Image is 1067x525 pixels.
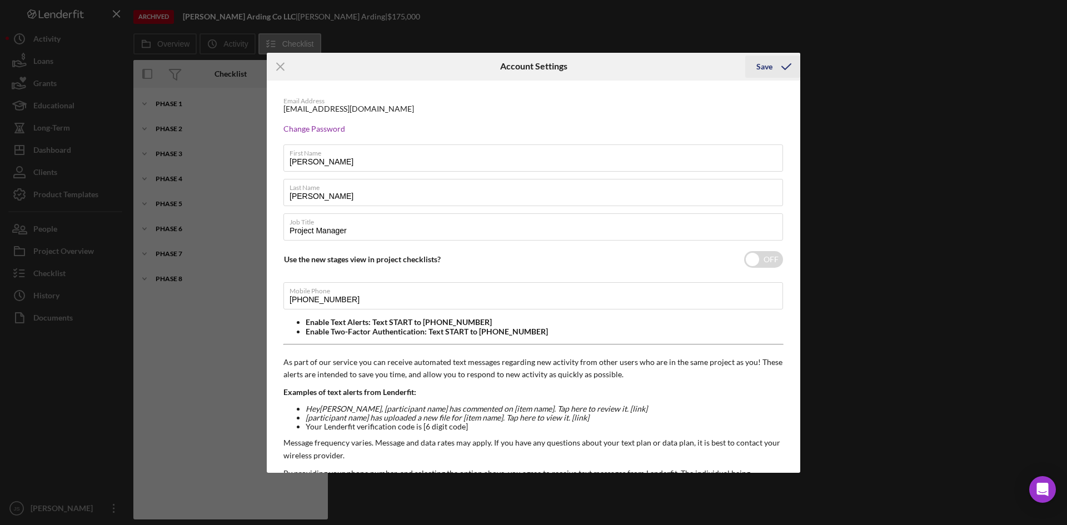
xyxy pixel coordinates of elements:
li: Enable Two-Factor Authentication: Text START to [PHONE_NUMBER] [306,327,784,336]
label: Last Name [290,179,783,192]
li: Enable Text Alerts: Text START to [PHONE_NUMBER] [306,318,784,327]
div: Save [756,56,772,78]
button: Save [745,56,800,78]
label: Use the new stages view in project checklists? [284,254,441,264]
label: First Name [290,145,783,157]
div: Change Password [283,124,784,133]
p: As part of our service you can receive automated text messages regarding new activity from other ... [283,356,784,381]
li: [participant name] has uploaded a new file for [item name]. Tap here to view it. [link] [306,413,784,422]
p: Message frequency varies. Message and data rates may apply. If you have any questions about your ... [283,437,784,462]
li: Your Lenderfit verification code is [6 digit code] [306,422,784,431]
label: Mobile Phone [290,283,783,295]
li: Hey [PERSON_NAME] , [participant name] has commented on [item name]. Tap here to review it. [link] [306,404,784,413]
div: [EMAIL_ADDRESS][DOMAIN_NAME] [283,104,414,113]
p: By providing your phone number, and selecting the option above, you agree to receive text message... [283,467,784,504]
div: Open Intercom Messenger [1029,476,1056,503]
p: Examples of text alerts from Lenderfit: [283,386,784,398]
h6: Account Settings [500,61,567,71]
div: Email Address [283,97,784,105]
label: Job Title [290,214,783,226]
